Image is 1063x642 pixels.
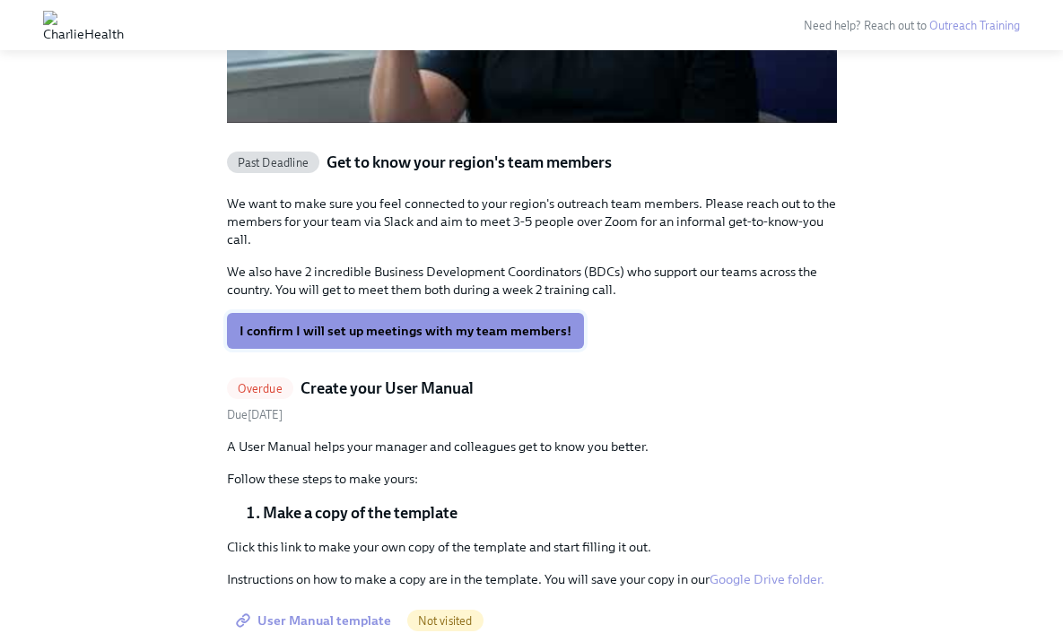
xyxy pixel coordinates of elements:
[227,603,404,638] a: User Manual template
[227,538,837,556] p: Click this link to make your own copy of the template and start filling it out.
[929,19,1020,32] a: Outreach Training
[227,263,837,299] p: We also have 2 incredible Business Development Coordinators (BDCs) who support our teams across t...
[227,470,837,488] p: Follow these steps to make yours:
[43,11,124,39] img: CharlieHealth
[227,382,293,395] span: Overdue
[227,570,837,588] p: Instructions on how to make a copy are in the template. You will save your copy in our
[227,438,837,455] p: A User Manual helps your manager and colleagues get to know you better.
[407,614,484,628] span: Not visited
[710,571,824,587] a: Google Drive folder.
[227,152,837,180] a: Past DeadlineGet to know your region's team members
[240,612,391,629] span: User Manual template
[227,156,320,169] span: Past Deadline
[804,19,1020,32] span: Need help? Reach out to
[240,322,571,340] span: I confirm I will set up meetings with my team members!
[227,195,837,248] p: We want to make sure you feel connected to your region's outreach team members. Please reach out ...
[227,313,584,349] button: I confirm I will set up meetings with my team members!
[327,152,612,173] h5: Get to know your region's team members
[301,377,474,399] h5: Create your User Manual
[227,408,283,421] span: Due [DATE]
[263,502,837,524] li: Make a copy of the template
[227,377,837,423] a: OverdueCreate your User ManualDue[DATE]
